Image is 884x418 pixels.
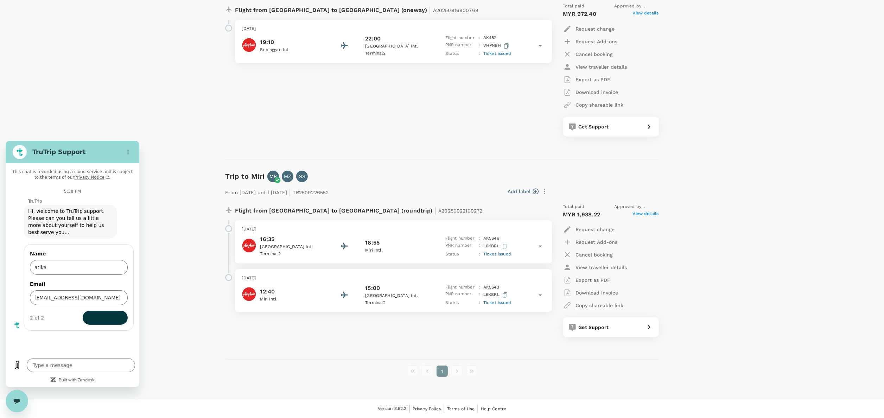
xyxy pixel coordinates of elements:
[481,406,507,411] span: Help Centre
[365,239,380,247] p: 18:55
[479,242,481,251] p: :
[242,25,545,32] p: [DATE]
[563,248,613,261] button: Cancel booking
[260,296,324,303] p: Miri Intl
[563,274,611,286] button: Export as PDF
[235,3,479,15] p: Flight from [GEOGRAPHIC_DATA] to [GEOGRAPHIC_DATA] (oneway)
[365,34,381,43] p: 22:00
[365,292,428,299] p: [GEOGRAPHIC_DATA] Intl
[563,286,618,299] button: Download invoice
[242,239,256,253] img: AirAsia
[576,63,627,70] p: View traveller details
[576,277,611,284] p: Export as PDF
[576,239,618,246] p: Request Add-ons
[508,188,539,195] button: Add label
[378,405,407,412] span: Version 3.52.2
[365,43,428,50] p: [GEOGRAPHIC_DATA] Intl
[269,173,277,180] p: MB
[445,251,476,258] p: Status
[289,187,291,197] span: |
[479,50,481,57] p: :
[576,302,624,309] p: Copy shareable link
[563,23,615,35] button: Request change
[429,5,431,15] span: |
[479,42,481,50] p: :
[434,205,437,215] span: |
[225,185,329,198] p: From [DATE] until [DATE] TR2509226552
[284,173,291,180] p: MZ
[563,299,624,312] button: Copy shareable link
[563,236,618,248] button: Request Add-ons
[235,203,483,216] p: Flight from [GEOGRAPHIC_DATA] to [GEOGRAPHIC_DATA] (roundtrip)
[483,291,509,299] p: L6KBRL
[479,34,481,42] p: :
[242,226,545,233] p: [DATE]
[563,223,615,236] button: Request change
[445,235,476,242] p: Flight number
[483,300,511,305] span: Ticket issued
[483,34,497,42] p: AK 482
[483,51,511,56] span: Ticket issued
[405,366,479,377] nav: pagination navigation
[445,242,476,251] p: PNR number
[481,405,507,413] a: Help Centre
[260,235,324,243] p: 16:35
[576,101,624,108] p: Copy shareable link
[483,242,509,251] p: L6KBRL
[563,210,600,219] p: MYR 1,938.22
[260,251,324,258] p: Terminal 2
[242,38,256,52] img: AirAsia
[576,251,613,258] p: Cancel booking
[576,76,611,83] p: Export as PDF
[579,124,609,129] span: Get Support
[53,237,89,242] a: Built with Zendesk: Visit the Zendesk website in a new tab
[576,89,618,96] p: Download invoice
[576,264,627,271] p: View traveller details
[576,289,618,296] p: Download invoice
[615,203,659,210] span: Approved by
[483,42,510,50] p: VHPN8H
[483,252,511,256] span: Ticket issued
[447,406,475,411] span: Terms of Use
[6,390,28,412] iframe: Button to launch messaging window, conversation in progress
[563,61,627,73] button: View traveller details
[576,38,618,45] p: Request Add-ons
[576,25,615,32] p: Request change
[242,287,256,301] img: AirAsia
[633,210,659,219] span: View details
[563,10,597,18] p: MYR 972.40
[563,35,618,48] button: Request Add-ons
[242,275,545,282] p: [DATE]
[615,3,659,10] span: Approved by
[365,284,380,292] p: 15:00
[433,7,478,13] span: A20250916900769
[447,405,475,413] a: Terms of Use
[479,235,481,242] p: :
[6,141,139,387] iframe: Messaging window
[563,48,613,61] button: Cancel booking
[563,3,585,10] span: Total paid
[563,86,618,99] button: Download invoice
[579,324,609,330] span: Get Support
[225,171,265,182] h6: Trip to Miri
[260,287,324,296] p: 12:40
[413,405,441,413] a: Privacy Policy
[445,284,476,291] p: Flight number
[365,247,428,254] p: Miri Intl
[563,73,611,86] button: Export as PDF
[24,173,38,180] div: 2 of 2
[445,42,476,50] p: PNR number
[260,243,324,251] p: [GEOGRAPHIC_DATA] Intl
[299,173,305,180] p: SS
[483,284,499,291] p: AK 5643
[479,299,481,306] p: :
